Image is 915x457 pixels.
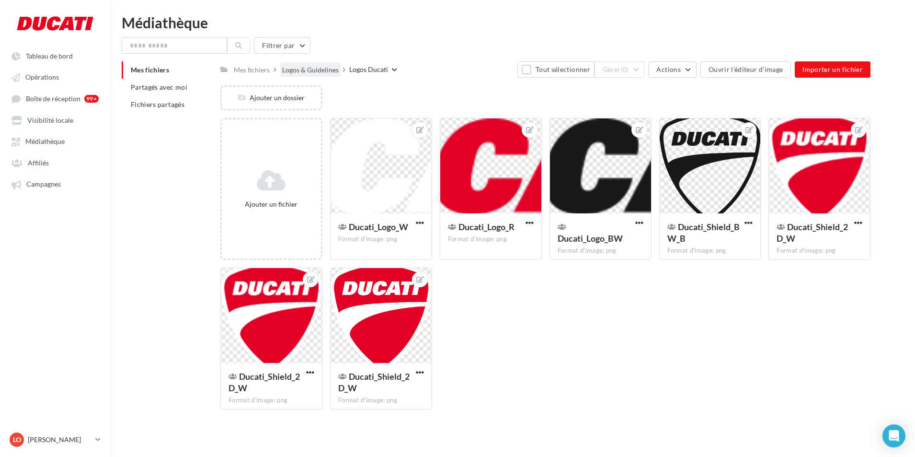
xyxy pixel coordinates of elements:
[795,61,870,78] button: Importer un fichier
[282,65,339,75] div: Logos & Guidelines
[595,61,645,78] button: Gérer(0)
[648,61,696,78] button: Actions
[338,396,424,405] div: Format d'image: png
[558,246,643,255] div: Format d'image: png
[26,52,73,60] span: Tableau de bord
[26,180,61,188] span: Campagnes
[25,73,59,82] span: Opérations
[234,65,270,75] div: Mes fichiers
[458,222,515,232] span: Ducati_Logo_R
[27,116,73,124] span: Visibilité locale
[6,68,104,85] a: Opérations
[6,47,104,64] a: Tableau de bord
[338,235,424,244] div: Format d'image: png
[6,90,104,107] a: Boîte de réception 99+
[222,93,321,103] div: Ajouter un dossier
[882,424,905,447] div: Open Intercom Messenger
[13,435,21,445] span: Lo
[6,175,104,192] a: Campagnes
[338,371,410,393] span: Ducati_Shield_2D_W
[84,95,99,103] div: 99+
[349,222,408,232] span: Ducati_Logo_W
[26,94,80,103] span: Boîte de réception
[656,65,680,73] span: Actions
[229,371,300,393] span: Ducati_Shield_2D_W
[621,66,629,73] span: (0)
[777,222,848,244] span: Ducati_Shield_2D_W
[777,246,862,255] div: Format d'image: png
[28,159,49,167] span: Affiliés
[229,396,314,405] div: Format d'image: png
[667,246,753,255] div: Format d'image: png
[6,154,104,171] a: Affiliés
[558,233,623,244] span: Ducati_Logo_BW
[700,61,791,78] button: Ouvrir l'éditeur d'image
[254,37,310,54] button: Filtrer par
[122,15,904,30] div: Médiathèque
[131,66,169,74] span: Mes fichiers
[349,65,388,74] div: Logos Ducati
[448,235,534,244] div: Format d'image: png
[8,431,103,449] a: Lo [PERSON_NAME]
[131,83,187,91] span: Partagés avec moi
[517,61,594,78] button: Tout sélectionner
[28,435,91,445] p: [PERSON_NAME]
[802,65,863,73] span: Importer un fichier
[6,132,104,150] a: Médiathèque
[25,138,65,146] span: Médiathèque
[6,111,104,129] a: Visibilité locale
[131,100,184,108] span: Fichiers partagés
[667,222,740,244] span: Ducati_Shield_BW_B
[226,199,317,209] div: Ajouter un fichier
